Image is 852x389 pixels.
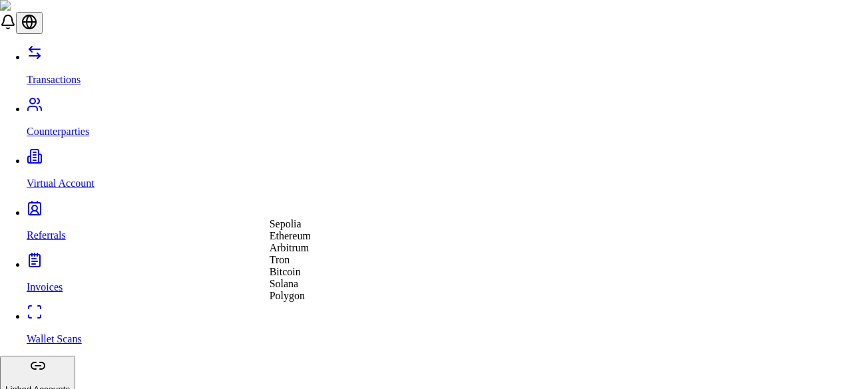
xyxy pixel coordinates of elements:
[270,254,290,265] span: Tron
[270,266,301,277] span: Bitcoin
[270,278,299,289] span: Solana
[270,218,302,229] span: Sepolia
[270,230,311,241] span: Ethereum
[270,290,305,301] span: Polygon
[270,242,310,253] span: Arbitrum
